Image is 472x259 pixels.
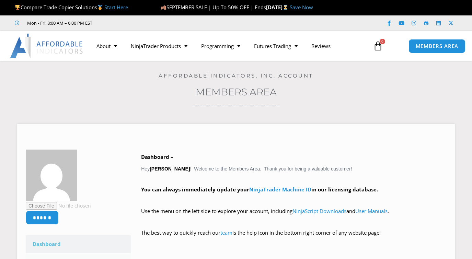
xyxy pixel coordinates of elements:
[90,38,368,54] nav: Menu
[247,38,304,54] a: Futures Trading
[15,4,128,11] span: Compare Trade Copier Solutions
[159,72,313,79] a: Affordable Indicators, Inc. Account
[290,4,313,11] a: Save Now
[292,208,346,214] a: NinjaScript Downloads
[161,4,266,11] span: SEPTEMBER SALE | Up To 50% OFF | Ends
[15,5,20,10] img: 🏆
[161,5,166,10] img: 🍂
[220,229,232,236] a: team
[26,235,131,253] a: Dashboard
[355,208,388,214] a: User Manuals
[141,228,446,247] p: The best way to quickly reach our is the help icon in the bottom right corner of any website page!
[141,153,173,160] b: Dashboard –
[416,44,459,49] span: MEMBERS AREA
[194,38,247,54] a: Programming
[25,19,92,27] span: Mon - Fri: 8:00 AM – 6:00 PM EST
[141,207,446,226] p: Use the menu on the left side to explore your account, including and .
[150,166,190,172] strong: [PERSON_NAME]
[283,5,288,10] img: ⌛
[90,38,124,54] a: About
[141,152,446,247] div: Hey ! Welcome to the Members Area. Thank you for being a valuable customer!
[380,39,385,44] span: 0
[249,186,311,193] a: NinjaTrader Machine ID
[141,186,378,193] strong: You can always immediately update your in our licensing database.
[304,38,337,54] a: Reviews
[104,4,128,11] a: Start Here
[363,36,393,56] a: 0
[408,39,466,53] a: MEMBERS AREA
[196,86,277,98] a: Members Area
[10,34,84,58] img: LogoAI | Affordable Indicators – NinjaTrader
[102,20,205,26] iframe: Customer reviews powered by Trustpilot
[266,4,290,11] strong: [DATE]
[124,38,194,54] a: NinjaTrader Products
[97,5,103,10] img: 🥇
[26,150,77,201] img: a3cc10910cafb5797e21b944a4768ebf4ae04a08c96798c5861b00abb03fee20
